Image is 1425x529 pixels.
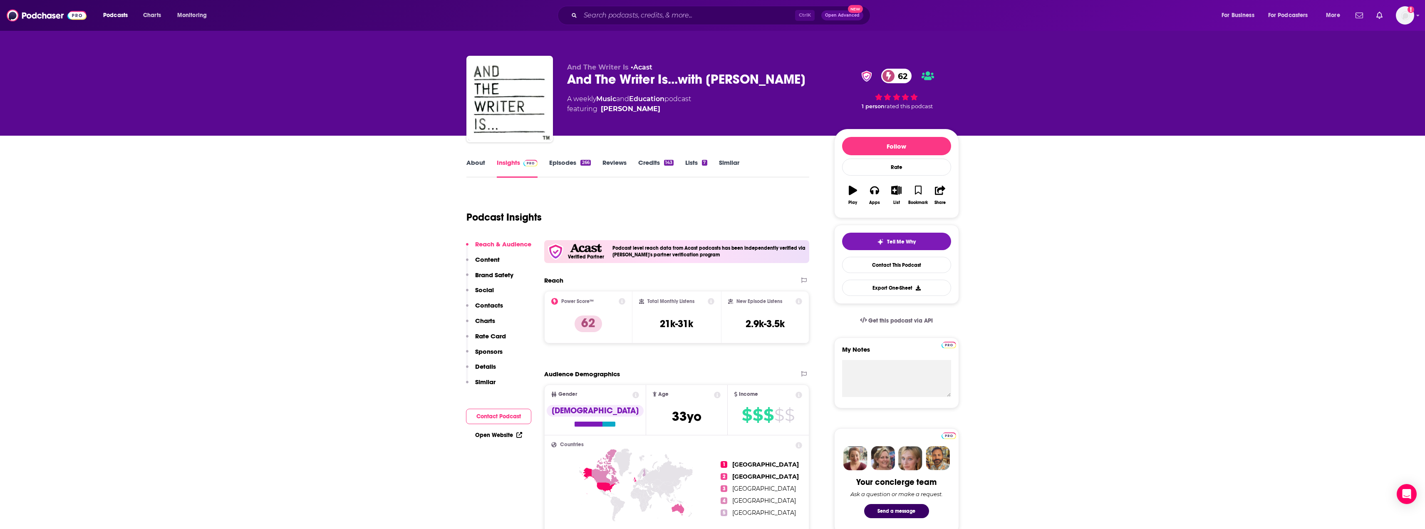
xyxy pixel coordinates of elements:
img: Sydney Profile [843,446,867,470]
a: InsightsPodchaser Pro [497,159,538,178]
a: Episodes266 [549,159,590,178]
span: Monitoring [177,10,207,21]
span: [GEOGRAPHIC_DATA] [732,497,796,504]
a: Contact This Podcast [842,257,951,273]
button: Content [466,256,500,271]
button: Charts [466,317,495,332]
span: Ctrl K [795,10,815,21]
a: Music [596,95,616,103]
button: Show profile menu [1396,6,1414,25]
span: For Business [1222,10,1254,21]
button: Contact Podcast [466,409,531,424]
img: User Profile [1396,6,1414,25]
a: Show notifications dropdown [1352,8,1366,22]
button: Bookmark [907,180,929,210]
p: Contacts [475,301,503,309]
span: $ [753,408,763,422]
button: Reach & Audience [466,240,531,256]
h5: Verified Partner [568,254,604,259]
button: Play [842,180,864,210]
span: New [848,5,863,13]
div: 266 [580,160,590,166]
button: List [885,180,907,210]
p: Brand Safety [475,271,513,279]
button: Similar [466,378,496,393]
div: verified Badge62 1 personrated this podcast [834,63,959,115]
span: Charts [143,10,161,21]
span: [GEOGRAPHIC_DATA] [732,473,799,480]
div: Rate [842,159,951,176]
p: Social [475,286,494,294]
h2: Total Monthly Listens [647,298,694,304]
span: $ [763,408,773,422]
div: [DEMOGRAPHIC_DATA] [547,405,644,417]
span: $ [742,408,752,422]
div: Ask a question or make a request. [850,491,943,497]
button: Rate Card [466,332,506,348]
span: Income [739,392,758,397]
img: Acast [570,244,602,253]
a: Credits143 [638,159,674,178]
div: Open Intercom Messenger [1397,484,1417,504]
svg: Add a profile image [1408,6,1414,13]
img: And The Writer Is...with Ross Golan [468,57,551,141]
input: Search podcasts, credits, & more... [580,9,795,22]
h4: Podcast level reach data from Acast podcasts has been independently verified via [PERSON_NAME]'s ... [612,245,806,258]
h3: 21k-31k [660,318,693,330]
span: Open Advanced [825,13,860,17]
span: 1 [721,461,727,468]
a: Open Website [475,432,522,439]
label: My Notes [842,345,951,360]
div: 7 [702,160,707,166]
button: Sponsors [466,348,503,363]
button: Social [466,286,494,301]
span: For Podcasters [1268,10,1308,21]
button: Open AdvancedNew [821,10,863,20]
a: About [466,159,485,178]
span: $ [785,408,794,422]
a: Similar [719,159,739,178]
img: verified Badge [859,71,875,82]
a: Charts [138,9,166,22]
span: 4 [721,497,727,504]
img: Jules Profile [898,446,922,470]
span: Age [658,392,669,397]
button: open menu [97,9,139,22]
button: tell me why sparkleTell Me Why [842,233,951,250]
button: Brand Safety [466,271,513,286]
span: 3 [721,485,727,492]
div: Play [848,200,857,205]
button: Send a message [864,504,929,518]
span: 1 person [862,103,885,109]
p: Details [475,363,496,370]
button: Contacts [466,301,503,317]
img: Podchaser Pro [942,432,956,439]
span: More [1326,10,1340,21]
span: Logged in as xan.giglio [1396,6,1414,25]
h1: Podcast Insights [466,211,542,224]
img: Jon Profile [926,446,950,470]
a: Pro website [942,431,956,439]
div: Your concierge team [856,477,937,487]
p: 62 [575,315,602,332]
button: open menu [1263,9,1320,22]
span: Get this podcast via API [868,317,933,324]
a: Podchaser - Follow, Share and Rate Podcasts [7,7,87,23]
h2: Audience Demographics [544,370,620,378]
button: Export One-Sheet [842,280,951,296]
a: Lists7 [685,159,707,178]
a: Pro website [942,340,956,348]
button: Follow [842,137,951,155]
a: 62 [881,69,912,83]
span: 5 [721,509,727,516]
h3: 2.9k-3.5k [746,318,785,330]
p: Rate Card [475,332,506,340]
a: Get this podcast via API [853,310,940,331]
span: Gender [558,392,577,397]
img: verfied icon [548,243,564,260]
a: Show notifications dropdown [1373,8,1386,22]
button: open menu [1320,9,1351,22]
a: Reviews [602,159,627,178]
span: 62 [890,69,912,83]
